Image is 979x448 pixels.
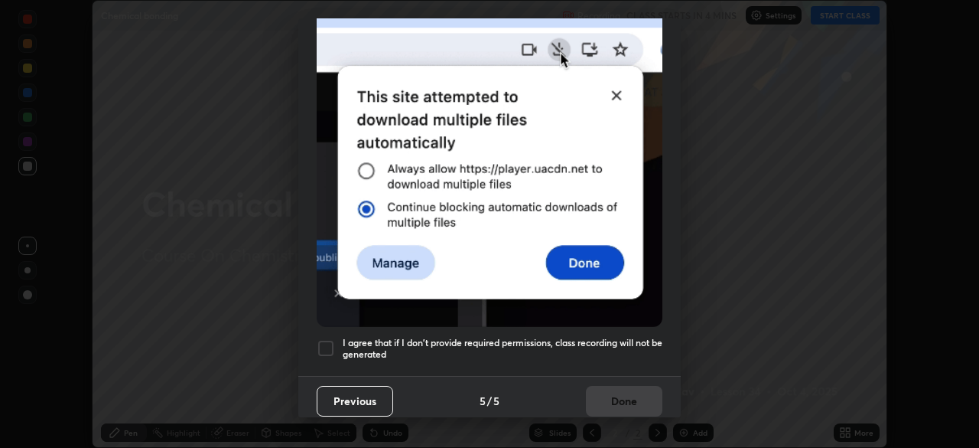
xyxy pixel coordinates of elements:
[343,337,662,361] h5: I agree that if I don't provide required permissions, class recording will not be generated
[480,393,486,409] h4: 5
[317,386,393,417] button: Previous
[487,393,492,409] h4: /
[493,393,499,409] h4: 5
